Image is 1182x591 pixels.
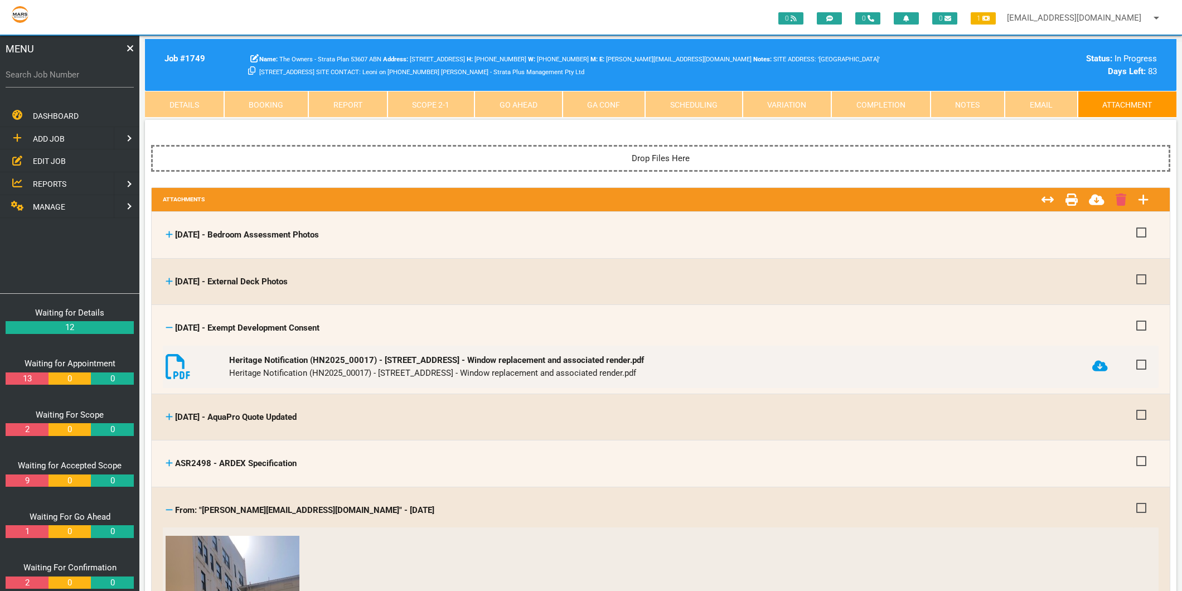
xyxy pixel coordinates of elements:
img: s3file [11,6,29,23]
a: 12 [6,321,134,334]
div: In Progress 83 [918,52,1157,77]
a: 0 [49,372,91,385]
span: [DATE] - Exempt Development Consent [175,323,319,333]
a: Details [145,91,224,118]
a: Scope 2-1 [387,91,475,118]
span: EDIT JOB [33,157,66,166]
a: Waiting For Go Ahead [30,512,110,522]
a: 1 [6,525,48,538]
span: Home Phone [467,56,526,63]
a: 2 [6,577,48,589]
span: [DATE] - External Deck Photos [175,277,288,287]
a: GA Conf [563,91,646,118]
b: Status: [1086,54,1112,64]
span: 0 [778,12,803,25]
a: Waiting For Confirmation [23,563,117,573]
div: Drop Files Here [151,145,1170,172]
a: Waiting for Details [35,308,104,318]
span: 1 [971,12,996,25]
a: 0 [49,423,91,436]
a: Variation [743,91,832,118]
a: 2 [6,423,48,436]
span: [STREET_ADDRESS] [383,56,465,63]
span: From: "[PERSON_NAME][EMAIL_ADDRESS][DOMAIN_NAME]" - [DATE] [175,505,434,515]
span: ADD JOB [33,134,65,143]
a: Waiting for Appointment [25,359,115,369]
a: Booking [224,91,309,118]
b: Notes: [753,56,772,63]
a: 0 [91,372,133,385]
a: Notes [931,91,1005,118]
a: Go Ahead [474,91,563,118]
span: MENU [6,41,34,56]
span: 0 [855,12,880,25]
span: [PHONE_NUMBER] [528,56,589,63]
a: Email [1005,91,1078,118]
span: 0 [932,12,957,25]
a: 9 [6,474,48,487]
b: Job # 1749 [164,54,205,64]
a: Waiting For Scope [36,410,104,420]
b: W: [528,56,535,63]
span: REPORTS [33,180,66,188]
b: M: [590,56,598,63]
b: H: [467,56,473,63]
span: [PERSON_NAME][EMAIL_ADDRESS][DOMAIN_NAME] [599,56,752,63]
span: SITE ADDRESS: '[GEOGRAPHIC_DATA]' [STREET_ADDRESS] SITE CONTACT: Leoni on [PHONE_NUMBER] [PERSON_... [259,56,880,76]
a: Waiting for Accepted Scope [18,461,122,471]
a: 0 [91,474,133,487]
b: E: [599,56,604,63]
a: 13 [6,372,48,385]
a: 0 [91,423,133,436]
b: Days Left: [1108,66,1146,76]
a: Click here copy customer information. [248,66,255,76]
label: Search Job Number [6,69,134,81]
a: 0 [91,577,133,589]
a: Scheduling [645,91,743,118]
span: DASHBOARD [33,112,79,120]
a: 0 [49,577,91,589]
a: Report [308,91,387,118]
a: Click to download [1092,359,1108,374]
span: ASR2498 - ARDEX Specification [175,458,297,468]
a: Completion [831,91,931,118]
a: 0 [91,525,133,538]
td: Heritage Notification (HN2025_00017) - [STREET_ADDRESS] - Window replacement and associated rende... [226,346,1089,388]
a: Attachment [1078,91,1177,118]
b: Address: [383,56,408,63]
a: 0 [49,474,91,487]
span: [DATE] - AquaPro Quote Updated [175,412,297,422]
b: Heritage Notification (HN2025_00017) - [STREET_ADDRESS] - Window replacement and associated rende... [229,355,644,365]
span: [DATE] - Bedroom Assessment Photos [175,230,319,240]
a: 0 [49,525,91,538]
b: Name: [259,56,278,63]
span: MANAGE [33,202,65,211]
div: ATTACHMENTS [157,188,1164,212]
span: The Owners - Strata Plan 53607 ABN [259,56,381,63]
